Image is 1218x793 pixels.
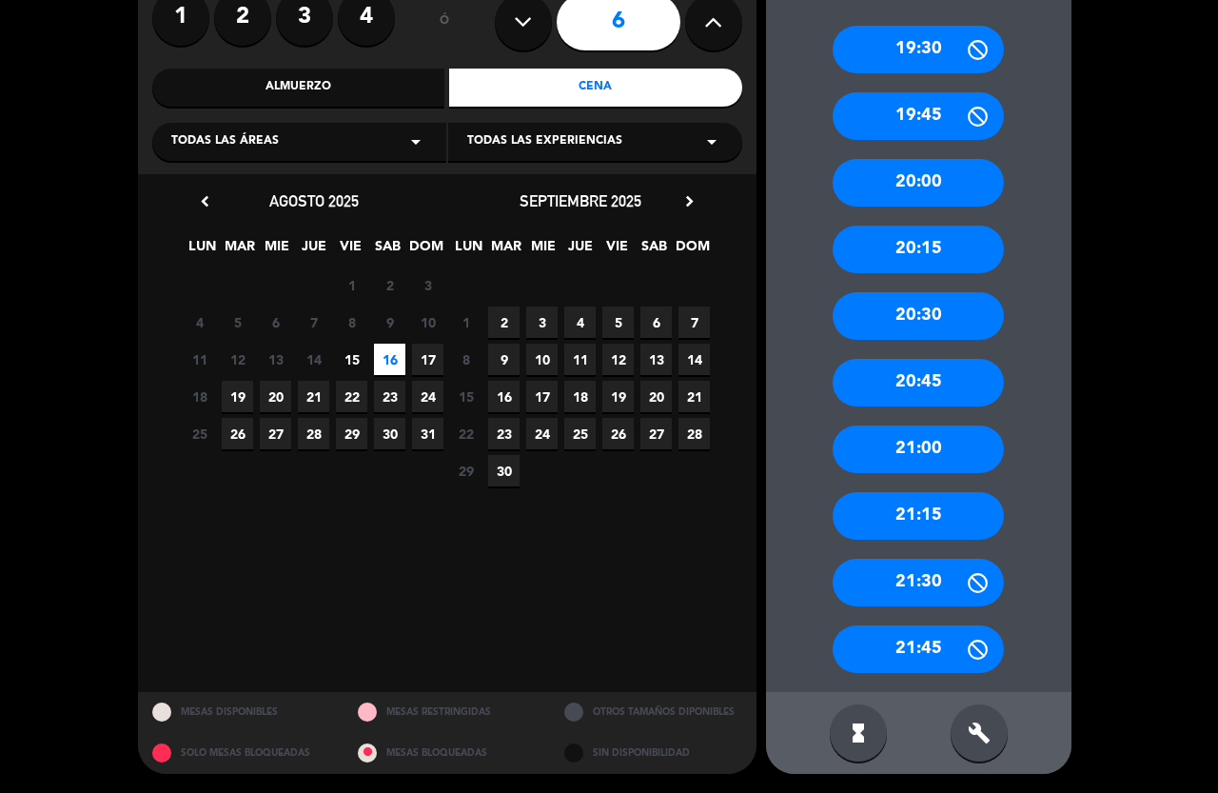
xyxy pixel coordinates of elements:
span: agosto 2025 [269,191,359,210]
i: arrow_drop_down [404,130,427,153]
span: MAR [490,235,521,267]
span: 15 [336,344,367,375]
span: 9 [374,307,405,338]
span: 8 [336,307,367,338]
span: DOM [676,235,707,267]
i: chevron_left [195,191,215,211]
span: 23 [374,381,405,412]
span: SAB [372,235,403,267]
span: 4 [184,307,215,338]
span: 25 [184,418,215,449]
span: 21 [678,381,710,412]
div: MESAS DISPONIBLES [138,692,344,733]
span: 13 [640,344,672,375]
div: 21:00 [833,426,1004,473]
span: 31 [412,418,443,449]
span: VIE [601,235,633,267]
span: 7 [298,307,329,338]
span: 6 [640,307,672,338]
div: 20:45 [833,359,1004,406]
span: Todas las áreas [171,132,279,151]
div: MESAS BLOQUEADAS [344,733,550,774]
span: 25 [564,418,596,449]
span: 28 [298,418,329,449]
span: VIE [335,235,366,267]
span: 24 [526,418,558,449]
span: 16 [374,344,405,375]
span: 16 [488,381,520,412]
span: MAR [224,235,255,267]
div: 21:15 [833,492,1004,540]
span: 3 [412,269,443,301]
span: Todas las experiencias [467,132,622,151]
div: OTROS TAMAÑOS DIPONIBLES [550,692,756,733]
span: 9 [488,344,520,375]
span: DOM [409,235,441,267]
span: 7 [678,307,710,338]
span: 5 [602,307,634,338]
span: 17 [526,381,558,412]
span: MIE [527,235,559,267]
span: 14 [678,344,710,375]
i: build [968,722,991,744]
span: 12 [602,344,634,375]
span: 22 [336,381,367,412]
span: 10 [412,307,443,338]
div: 19:45 [833,92,1004,140]
span: 30 [488,455,520,486]
i: arrow_drop_down [700,130,723,153]
span: 1 [450,307,481,338]
div: 20:15 [833,226,1004,273]
span: 22 [450,418,481,449]
span: 20 [640,381,672,412]
div: MESAS RESTRINGIDAS [344,692,550,733]
span: 27 [640,418,672,449]
div: Cena [449,69,742,107]
span: 30 [374,418,405,449]
span: 15 [450,381,481,412]
div: SOLO MESAS BLOQUEADAS [138,733,344,774]
div: 20:00 [833,159,1004,207]
span: 19 [222,381,253,412]
span: 2 [488,307,520,338]
span: 26 [222,418,253,449]
span: 5 [222,307,253,338]
span: LUN [453,235,484,267]
span: 2 [374,269,405,301]
span: 14 [298,344,329,375]
div: SIN DISPONIBILIDAD [550,733,756,774]
div: 21:30 [833,559,1004,606]
i: hourglass_full [847,722,870,744]
span: JUE [564,235,596,267]
div: 21:45 [833,625,1004,673]
span: LUN [187,235,218,267]
span: septiembre 2025 [520,191,641,210]
span: SAB [638,235,670,267]
span: 21 [298,381,329,412]
span: 24 [412,381,443,412]
span: 29 [336,418,367,449]
span: 8 [450,344,481,375]
span: 26 [602,418,634,449]
span: 6 [260,307,291,338]
span: MIE [261,235,292,267]
span: 11 [564,344,596,375]
div: 20:30 [833,292,1004,340]
span: 3 [526,307,558,338]
span: 10 [526,344,558,375]
span: 13 [260,344,291,375]
span: 11 [184,344,215,375]
span: 27 [260,418,291,449]
span: 12 [222,344,253,375]
i: chevron_right [679,191,699,211]
div: 19:30 [833,26,1004,73]
span: JUE [298,235,329,267]
span: 19 [602,381,634,412]
span: 23 [488,418,520,449]
span: 18 [564,381,596,412]
span: 20 [260,381,291,412]
span: 28 [678,418,710,449]
div: Almuerzo [152,69,445,107]
span: 4 [564,307,596,338]
span: 18 [184,381,215,412]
